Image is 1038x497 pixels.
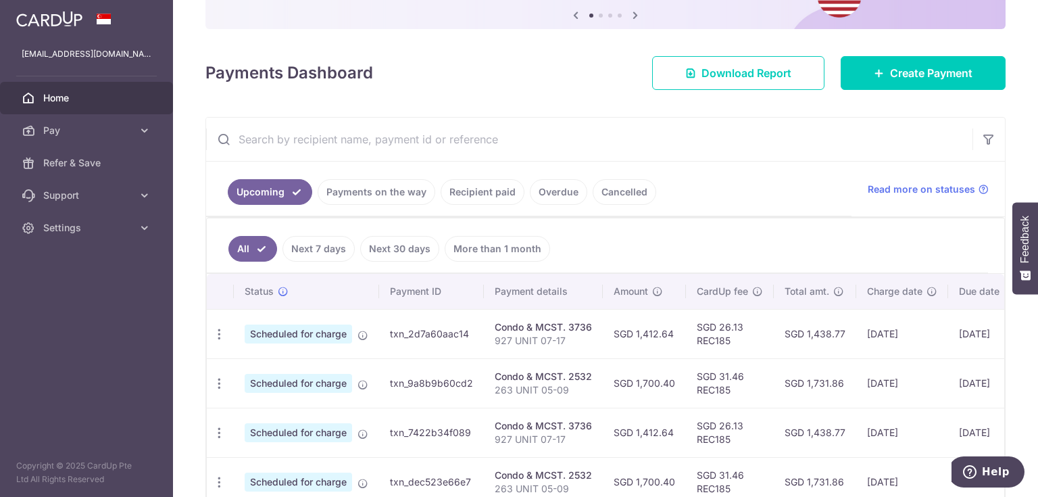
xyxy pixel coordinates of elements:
h4: Payments Dashboard [205,61,373,85]
span: Status [245,285,274,298]
span: Read more on statuses [868,183,975,196]
td: txn_9a8b9b60cd2 [379,358,484,408]
span: CardUp fee [697,285,748,298]
td: SGD 1,438.77 [774,408,856,457]
a: Overdue [530,179,587,205]
span: Due date [959,285,999,298]
a: Next 30 days [360,236,439,262]
span: Scheduled for charge [245,423,352,442]
th: Payment details [484,274,603,309]
a: All [228,236,277,262]
td: [DATE] [948,358,1025,408]
td: SGD 1,438.77 [774,309,856,358]
span: Total amt. [785,285,829,298]
td: txn_7422b34f089 [379,408,484,457]
a: More than 1 month [445,236,550,262]
span: Scheduled for charge [245,374,352,393]
td: txn_2d7a60aac14 [379,309,484,358]
a: Upcoming [228,179,312,205]
span: Home [43,91,132,105]
a: Read more on statuses [868,183,989,196]
a: Payments on the way [318,179,435,205]
td: SGD 1,412.64 [603,309,686,358]
iframe: Opens a widget where you can find more information [951,456,1024,490]
td: SGD 31.46 REC185 [686,358,774,408]
span: Feedback [1019,216,1031,263]
td: [DATE] [856,408,948,457]
a: Create Payment [841,56,1006,90]
span: Support [43,189,132,202]
input: Search by recipient name, payment id or reference [206,118,972,161]
td: [DATE] [948,408,1025,457]
td: SGD 1,412.64 [603,408,686,457]
th: Payment ID [379,274,484,309]
td: SGD 26.13 REC185 [686,309,774,358]
td: [DATE] [856,358,948,408]
td: SGD 26.13 REC185 [686,408,774,457]
div: Condo & MCST. 3736 [495,321,592,334]
span: Settings [43,221,132,235]
p: 927 UNIT 07-17 [495,334,592,348]
td: [DATE] [948,309,1025,358]
div: Condo & MCST. 2532 [495,469,592,482]
a: Cancelled [593,179,656,205]
div: Condo & MCST. 3736 [495,419,592,433]
a: Next 7 days [282,236,355,262]
img: CardUp [16,11,82,27]
td: SGD 1,731.86 [774,358,856,408]
a: Recipient paid [441,179,524,205]
p: 263 UNIT 05-09 [495,383,592,397]
button: Feedback - Show survey [1012,202,1038,294]
td: [DATE] [856,309,948,358]
span: Scheduled for charge [245,325,352,344]
a: Download Report [652,56,824,90]
p: 263 UNIT 05-09 [495,482,592,496]
span: Create Payment [890,65,972,81]
span: Charge date [867,285,922,298]
p: 927 UNIT 07-17 [495,433,592,446]
span: Scheduled for charge [245,473,352,492]
span: Download Report [701,65,791,81]
span: Refer & Save [43,156,132,170]
span: Pay [43,124,132,137]
p: [EMAIL_ADDRESS][DOMAIN_NAME] [22,47,151,61]
span: Amount [614,285,648,298]
td: SGD 1,700.40 [603,358,686,408]
div: Condo & MCST. 2532 [495,370,592,383]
